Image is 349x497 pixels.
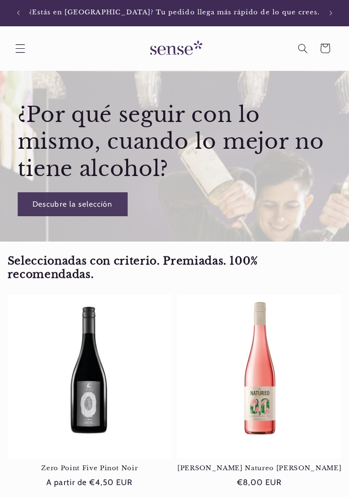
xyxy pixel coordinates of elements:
[135,31,214,66] a: Sense
[320,2,341,23] button: Anuncio siguiente
[139,35,210,62] img: Sense
[8,254,258,281] strong: Seleccionadas con criterio. Premiadas. 100% recomendadas.
[29,8,320,16] span: ¿Estás en [GEOGRAPHIC_DATA]? Tu pedido llega más rápido de lo que crees.
[177,464,341,473] a: [PERSON_NAME] Natureo [PERSON_NAME]
[9,37,31,59] summary: Menú
[18,192,128,216] a: Descubre la selección
[292,37,314,59] summary: Búsqueda
[8,2,29,23] button: Anuncio anterior
[18,101,332,182] h2: ¿Por qué seguir con lo mismo, cuando lo mejor no tiene alcohol?
[8,464,172,473] a: Zero Point Five Pinot Noir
